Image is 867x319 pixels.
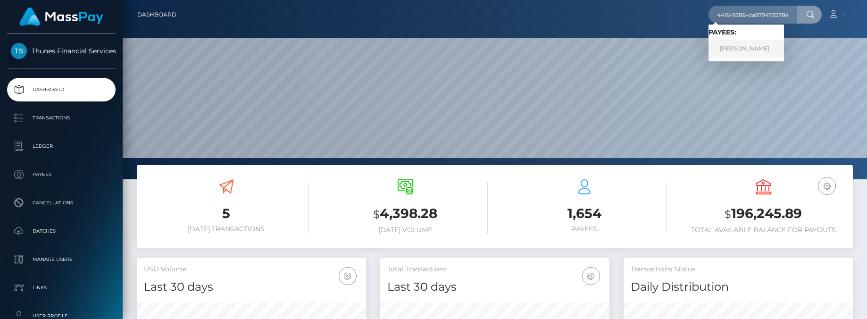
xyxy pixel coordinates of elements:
small: $ [373,208,380,221]
h3: 196,245.89 [681,204,846,224]
h6: Payees: [709,28,784,36]
p: Ledger [11,139,112,153]
a: [PERSON_NAME] [709,40,784,58]
h4: Last 30 days [387,279,602,295]
a: Ledger [7,134,116,158]
h3: 5 [144,204,309,223]
h6: Payees [502,225,667,233]
h4: Last 30 days [144,279,359,295]
p: Batches [11,224,112,238]
input: Search... [709,6,797,24]
a: Manage Users [7,248,116,271]
h6: [DATE] Volume [323,226,488,234]
a: Payees [7,163,116,186]
h6: Total Available Balance for Payouts [681,226,846,234]
img: Thunes Financial Services [11,43,27,59]
a: Cancellations [7,191,116,215]
img: MassPay Logo [19,8,103,26]
h3: 1,654 [502,204,667,223]
h5: Total Transactions [387,265,602,274]
p: Manage Users [11,252,112,267]
a: Batches [7,219,116,243]
h5: Transactions Status [631,265,846,274]
p: Cancellations [11,196,112,210]
h6: [DATE] Transactions [144,225,309,233]
p: Payees [11,168,112,182]
a: Links [7,276,116,300]
h5: USD Volume [144,265,359,274]
h4: Daily Distribution [631,279,846,295]
span: Thunes Financial Services [7,47,116,55]
a: Dashboard [137,5,176,25]
p: Dashboard [11,83,112,97]
a: Dashboard [7,78,116,101]
small: $ [725,208,731,221]
h3: 4,398.28 [323,204,488,224]
p: Transactions [11,111,112,125]
p: Links [11,281,112,295]
a: Transactions [7,106,116,130]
